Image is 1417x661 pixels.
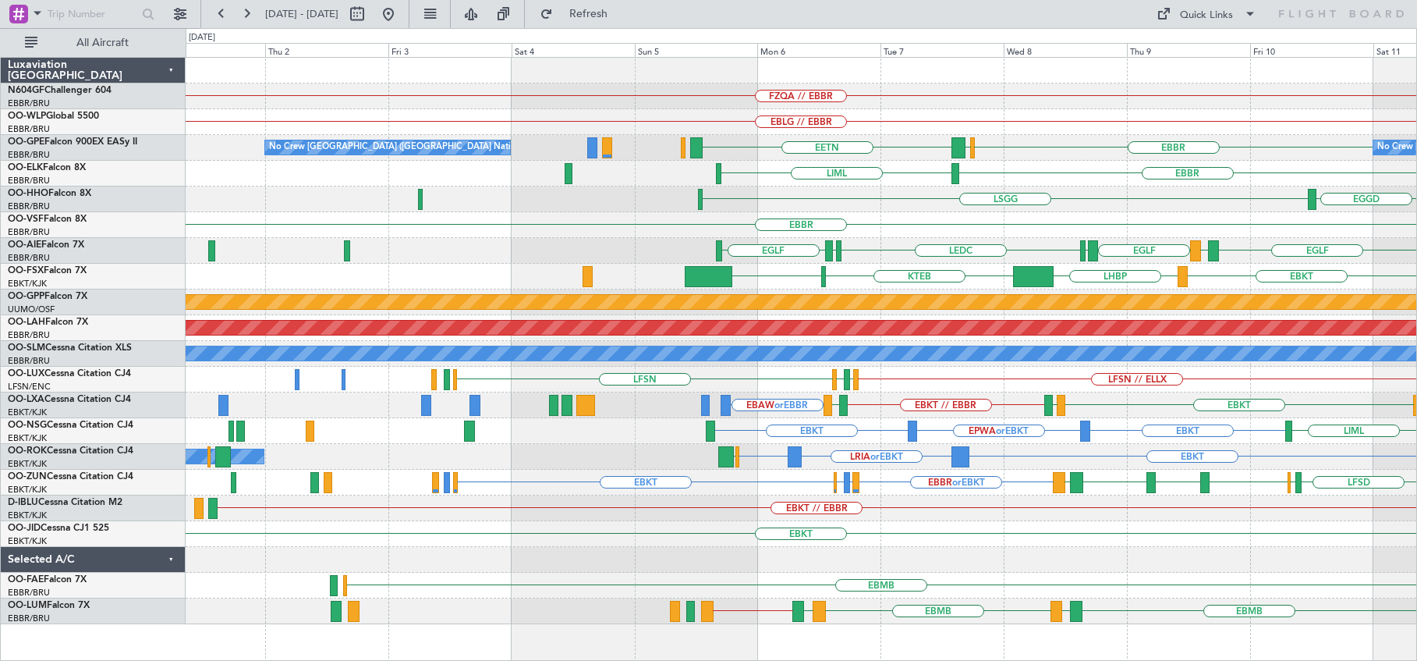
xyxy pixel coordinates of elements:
[8,292,44,301] span: OO-GPP
[8,446,47,456] span: OO-ROK
[17,30,169,55] button: All Aircraft
[1250,43,1373,57] div: Fri 10
[8,98,50,109] a: EBBR/BRU
[8,329,50,341] a: EBBR/BRU
[8,343,45,353] span: OO-SLM
[8,86,112,95] a: N604GFChallenger 604
[8,226,50,238] a: EBBR/BRU
[8,369,131,378] a: OO-LUXCessna Citation CJ4
[8,421,133,430] a: OO-NSGCessna Citation CJ4
[1127,43,1250,57] div: Thu 9
[8,189,48,198] span: OO-HHO
[8,86,44,95] span: N604GF
[8,510,47,521] a: EBKT/KJK
[8,137,44,147] span: OO-GPE
[8,355,50,367] a: EBBR/BRU
[8,112,99,121] a: OO-WLPGlobal 5500
[8,575,44,585] span: OO-FAE
[48,2,137,26] input: Trip Number
[8,278,47,290] a: EBKT/KJK
[8,123,50,135] a: EBBR/BRU
[8,175,50,187] a: EBBR/BRU
[8,472,133,482] a: OO-ZUNCessna Citation CJ4
[8,266,44,275] span: OO-FSX
[8,575,87,585] a: OO-FAEFalcon 7X
[8,189,91,198] a: OO-HHOFalcon 8X
[8,407,47,418] a: EBKT/KJK
[8,215,44,224] span: OO-VSF
[556,9,622,20] span: Refresh
[8,240,84,250] a: OO-AIEFalcon 7X
[8,601,47,610] span: OO-LUM
[269,136,530,159] div: No Crew [GEOGRAPHIC_DATA] ([GEOGRAPHIC_DATA] National)
[8,201,50,212] a: EBBR/BRU
[8,587,50,599] a: EBBR/BRU
[142,43,265,57] div: Wed 1
[1004,43,1127,57] div: Wed 8
[189,31,215,44] div: [DATE]
[8,446,133,456] a: OO-ROKCessna Citation CJ4
[8,613,50,624] a: EBBR/BRU
[41,37,165,48] span: All Aircraft
[8,395,44,404] span: OO-LXA
[8,292,87,301] a: OO-GPPFalcon 7X
[8,240,41,250] span: OO-AIE
[8,535,47,547] a: EBKT/KJK
[1149,2,1264,27] button: Quick Links
[8,498,122,507] a: D-IBLUCessna Citation M2
[8,484,47,496] a: EBKT/KJK
[1180,8,1233,23] div: Quick Links
[8,432,47,444] a: EBKT/KJK
[880,43,1004,57] div: Tue 7
[8,163,86,172] a: OO-ELKFalcon 8X
[8,498,38,507] span: D-IBLU
[8,252,50,264] a: EBBR/BRU
[8,137,137,147] a: OO-GPEFalcon 900EX EASy II
[8,149,50,161] a: EBBR/BRU
[8,318,45,327] span: OO-LAH
[8,524,41,533] span: OO-JID
[8,343,132,353] a: OO-SLMCessna Citation XLS
[635,43,758,57] div: Sun 5
[8,472,47,482] span: OO-ZUN
[8,163,43,172] span: OO-ELK
[265,7,338,21] span: [DATE] - [DATE]
[8,304,55,315] a: UUMO/OSF
[8,524,109,533] a: OO-JIDCessna CJ1 525
[8,369,44,378] span: OO-LUX
[8,112,46,121] span: OO-WLP
[8,266,87,275] a: OO-FSXFalcon 7X
[8,215,87,224] a: OO-VSFFalcon 8X
[265,43,388,57] div: Thu 2
[533,2,626,27] button: Refresh
[8,318,88,327] a: OO-LAHFalcon 7X
[8,458,47,470] a: EBKT/KJK
[388,43,512,57] div: Fri 3
[8,395,131,404] a: OO-LXACessna Citation CJ4
[8,601,90,610] a: OO-LUMFalcon 7X
[757,43,880,57] div: Mon 6
[512,43,635,57] div: Sat 4
[8,381,51,393] a: LFSN/ENC
[8,421,47,430] span: OO-NSG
